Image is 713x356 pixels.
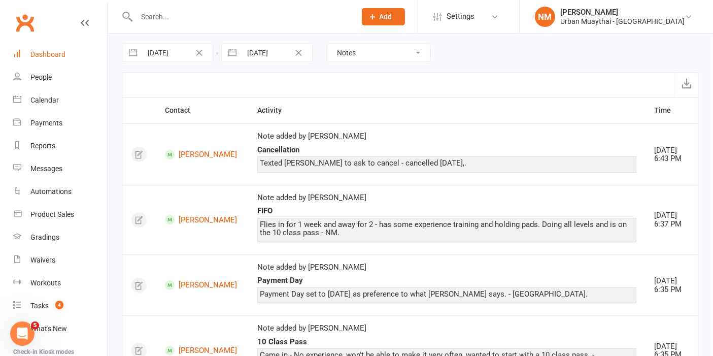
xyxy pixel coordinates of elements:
[248,98,646,123] th: Activity
[30,256,55,264] div: Waivers
[13,135,107,157] a: Reports
[447,5,474,28] span: Settings
[30,142,55,150] div: Reports
[257,276,636,285] div: Payment Day
[655,146,690,163] div: [DATE] 6:43 PM
[165,215,239,224] a: [PERSON_NAME]
[30,50,65,58] div: Dashboard
[257,263,636,272] div: Note added by [PERSON_NAME]
[257,193,636,202] div: Note added by [PERSON_NAME]
[13,89,107,112] a: Calendar
[13,226,107,249] a: Gradings
[13,180,107,203] a: Automations
[242,44,312,61] input: To
[13,203,107,226] a: Product Sales
[646,98,699,123] th: Time
[156,98,248,123] th: Contact
[257,146,636,154] div: Cancellation
[30,119,62,127] div: Payments
[13,317,107,340] a: What's New
[142,44,213,61] input: From
[13,295,107,317] a: Tasks 4
[30,302,49,310] div: Tasks
[655,211,690,228] div: [DATE] 6:37 PM
[30,187,72,196] div: Automations
[10,321,35,346] iframe: Intercom live chat
[290,47,308,59] button: Clear Date
[30,279,61,287] div: Workouts
[257,324,636,333] div: Note added by [PERSON_NAME]
[12,10,38,36] a: Clubworx
[257,132,636,141] div: Note added by [PERSON_NAME]
[260,220,634,237] div: Flies in for 1 week and away for 2 - has some experience training and holding pads. Doing all lev...
[31,321,39,330] span: 5
[362,8,405,25] button: Add
[535,7,555,27] div: NM
[55,301,63,309] span: 4
[13,249,107,272] a: Waivers
[190,47,208,59] button: Clear Date
[30,210,74,218] div: Product Sales
[30,325,67,333] div: What's New
[165,280,239,290] a: [PERSON_NAME]
[380,13,392,21] span: Add
[560,17,685,26] div: Urban Muaythai - [GEOGRAPHIC_DATA]
[30,233,59,241] div: Gradings
[257,207,636,215] div: FIFO
[260,159,634,168] div: Texted [PERSON_NAME] to ask to cancel - cancelled [DATE],.
[13,272,107,295] a: Workouts
[30,73,52,81] div: People
[13,43,107,66] a: Dashboard
[13,66,107,89] a: People
[30,96,59,104] div: Calendar
[655,277,690,294] div: [DATE] 6:35 PM
[560,8,685,17] div: [PERSON_NAME]
[165,346,239,355] a: [PERSON_NAME]
[13,112,107,135] a: Payments
[133,10,349,24] input: Search...
[260,290,634,299] div: Payment Day set to [DATE] as preference to what [PERSON_NAME] says. - [GEOGRAPHIC_DATA].
[257,338,636,346] div: 10 Class Pass
[165,150,239,159] a: [PERSON_NAME]
[30,165,62,173] div: Messages
[13,157,107,180] a: Messages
